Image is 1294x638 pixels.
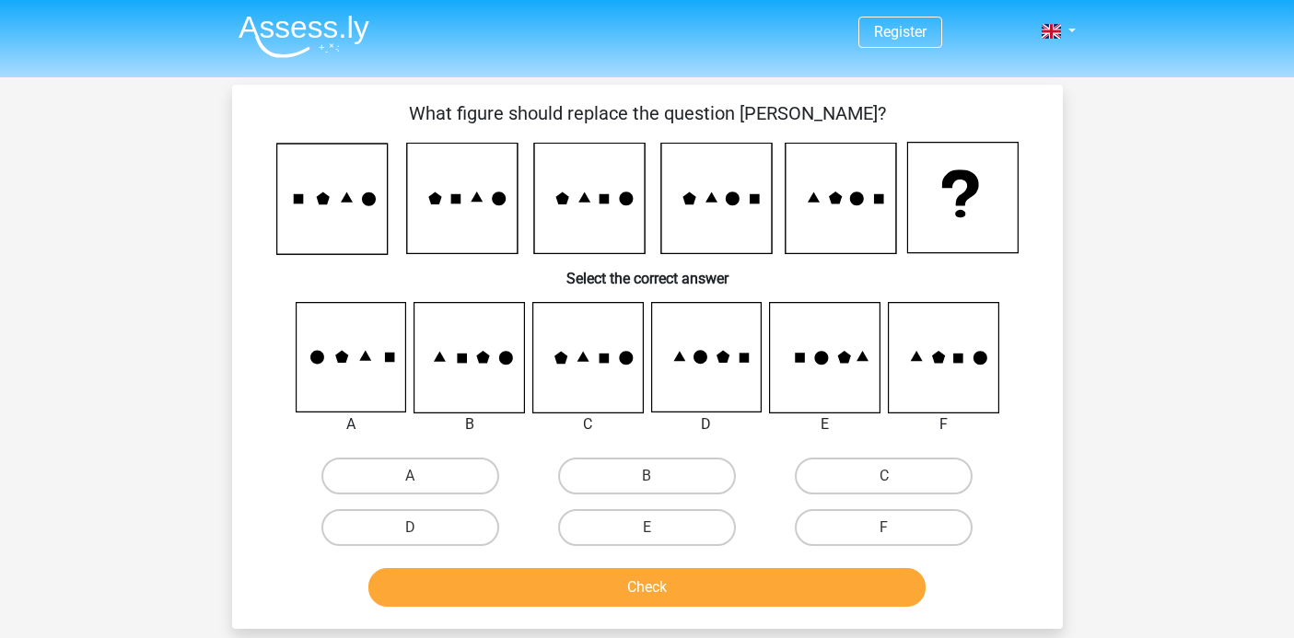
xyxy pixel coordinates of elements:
label: E [558,509,736,546]
label: F [795,509,973,546]
div: D [637,413,776,435]
label: B [558,458,736,494]
label: A [321,458,499,494]
label: C [795,458,973,494]
div: A [282,413,421,435]
div: C [519,413,658,435]
button: Check [368,568,926,607]
p: What figure should replace the question [PERSON_NAME]? [262,99,1033,127]
a: Register [874,23,927,41]
div: E [755,413,894,435]
label: D [321,509,499,546]
div: B [400,413,539,435]
h6: Select the correct answer [262,255,1033,287]
div: F [874,413,1013,435]
img: Assessly [239,15,369,58]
